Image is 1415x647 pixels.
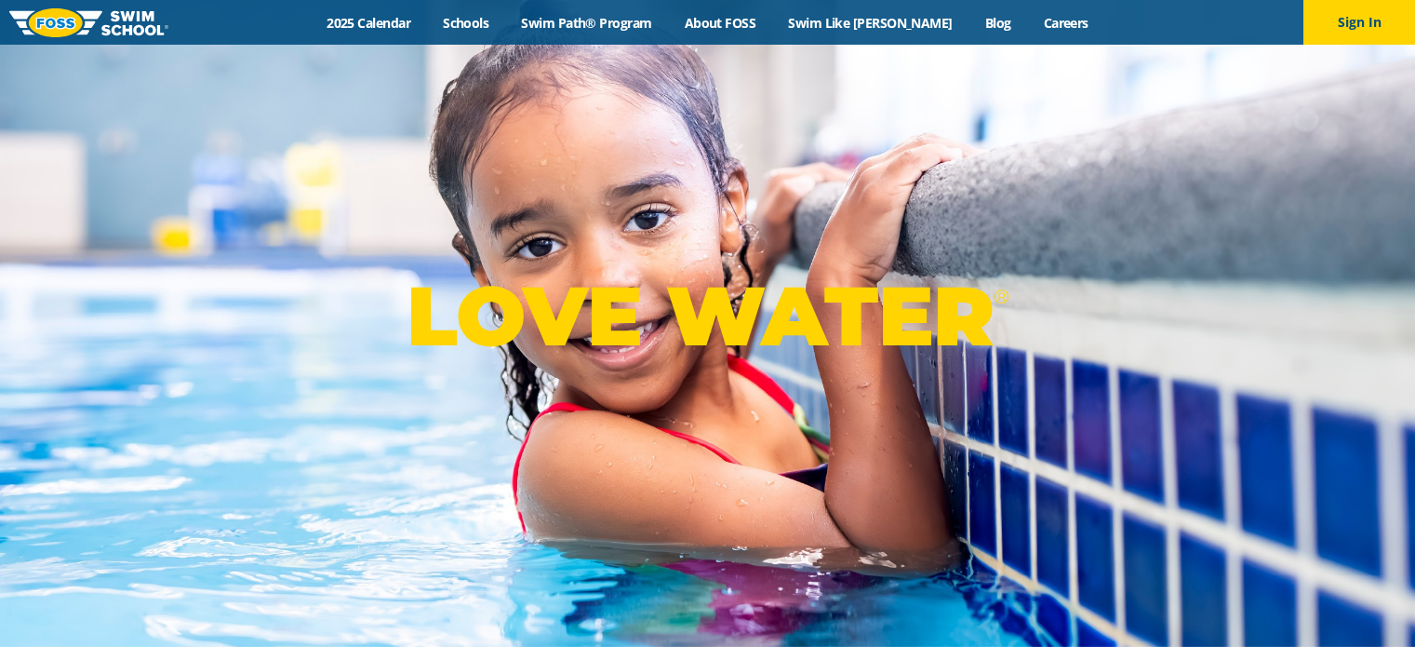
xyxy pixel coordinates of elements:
img: FOSS Swim School Logo [9,8,168,37]
a: About FOSS [668,14,772,32]
p: LOVE WATER [407,266,1008,366]
a: Careers [1027,14,1104,32]
a: Blog [968,14,1027,32]
a: 2025 Calendar [311,14,427,32]
a: Schools [427,14,505,32]
a: Swim Path® Program [505,14,668,32]
sup: ® [994,285,1008,308]
a: Swim Like [PERSON_NAME] [772,14,969,32]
